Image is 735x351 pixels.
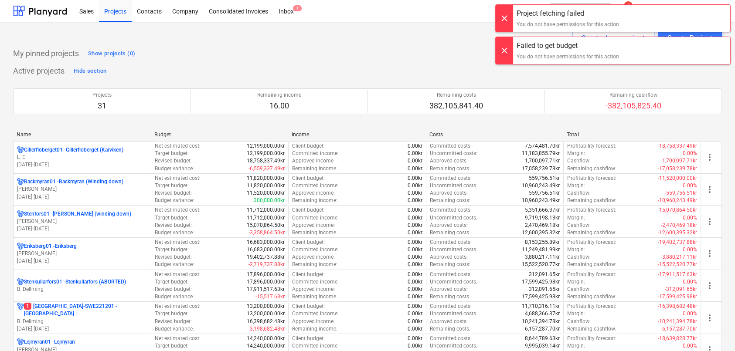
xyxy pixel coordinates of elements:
[704,152,715,162] span: more_vert
[408,271,422,278] p: 0.00kr
[658,293,697,300] p: -17,599,425.98kr
[17,146,24,154] div: Project has multi currencies enabled
[683,150,697,157] p: 0.00%
[17,338,24,346] div: Project has multi currencies enabled
[529,271,560,278] p: 312,091.65kr
[429,132,560,138] div: Costs
[17,318,147,325] p: B. Dellming
[525,142,560,150] p: 7,574,481.70kr
[155,165,194,172] p: Budget variance :
[658,175,697,182] p: -11,520,000.00kr
[292,318,335,325] p: Approved income :
[430,206,472,214] p: Committed costs :
[606,91,661,99] p: Remaining cashflow
[567,229,616,236] p: Remaining cashflow :
[247,310,285,317] p: 13,200,000.00kr
[683,278,697,286] p: 0.00%
[247,342,285,350] p: 14,240,000.00kr
[430,142,472,150] p: Committed costs :
[430,182,477,189] p: Uncommitted costs :
[704,184,715,195] span: more_vert
[247,246,285,253] p: 16,683,000.00kr
[24,278,126,286] p: Stenkullarfors01 - Stenkullarfors (ABORTED)
[17,250,147,257] p: [PERSON_NAME]
[155,293,194,300] p: Budget variance :
[658,165,697,172] p: -17,058,239.78kr
[247,286,285,293] p: 17,911,517.63kr
[408,310,422,317] p: 0.00kr
[292,229,337,236] p: Remaining income :
[13,48,79,59] p: My pinned projects
[522,293,560,300] p: 17,599,425.98kr
[292,150,339,157] p: Committed income :
[522,303,560,310] p: 11,710,316.11kr
[567,253,591,261] p: Cashflow :
[408,157,422,165] p: 0.00kr
[658,335,697,342] p: -18,639,828.77kr
[155,278,189,286] p: Target budget :
[522,150,560,157] p: 11,183,855.79kr
[155,271,201,278] p: Net estimated cost :
[17,132,147,138] div: Name
[247,142,285,150] p: 12,199,000.00kr
[247,189,285,197] p: 11,520,000.00kr
[247,222,285,229] p: 15,070,864.50kr
[292,286,335,293] p: Approved income :
[430,253,468,261] p: Approved costs :
[522,182,560,189] p: 10,960,243.49kr
[567,157,591,165] p: Cashflow :
[292,253,335,261] p: Approved income :
[430,239,472,246] p: Committed costs :
[292,278,339,286] p: Committed income :
[17,154,147,161] p: L. E
[408,214,422,222] p: 0.00kr
[292,335,325,342] p: Client budget :
[155,175,201,182] p: Net estimated cost :
[24,243,77,250] p: Eriksberg01 - Eriksberg
[430,165,470,172] p: Remaining costs :
[247,157,285,165] p: 18,758,337.49kr
[292,310,339,317] p: Committed income :
[293,5,302,11] span: 1
[408,278,422,286] p: 0.00kr
[71,64,109,78] button: Hide section
[525,342,560,350] p: 9,995,039.14kr
[292,325,337,333] p: Remaining income :
[525,310,560,317] p: 4,688,366.37kr
[247,150,285,157] p: 12,199,000.00kr
[567,271,616,278] p: Profitability forecast :
[429,101,483,111] p: 382,105,841.40
[292,271,325,278] p: Client budget :
[155,150,189,157] p: Target budget :
[408,293,422,300] p: 0.00kr
[567,132,698,138] div: Total
[247,303,285,310] p: 13,200,000.00kr
[155,310,189,317] p: Target budget :
[292,206,325,214] p: Client budget :
[567,175,616,182] p: Profitability forecast :
[17,325,147,333] p: [DATE] - [DATE]
[408,261,422,268] p: 0.00kr
[522,229,560,236] p: 12,600,395.32kr
[683,246,697,253] p: 0.00%
[567,142,616,150] p: Profitability forecast :
[155,286,192,293] p: Revised budget :
[17,303,24,317] div: Project has multi currencies enabled
[517,40,619,51] div: Failed to get budget
[86,47,137,61] button: Show projects (0)
[430,246,477,253] p: Uncommitted costs :
[408,206,422,214] p: 0.00kr
[525,214,560,222] p: 9,719,198.13kr
[92,101,112,111] p: 31
[17,210,147,233] div: Stenfors01 -[PERSON_NAME] (winding down)[PERSON_NAME][DATE]-[DATE]
[567,150,585,157] p: Margin :
[155,214,189,222] p: Target budget :
[430,229,470,236] p: Remaining costs :
[155,229,194,236] p: Budget variance :
[155,246,189,253] p: Target budget :
[408,229,422,236] p: 0.00kr
[567,303,616,310] p: Profitability forecast :
[24,338,75,346] p: Lejmyran01 - Lejmyran
[17,286,147,293] p: B. Dellming
[248,325,285,333] p: -3,198,682.48kr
